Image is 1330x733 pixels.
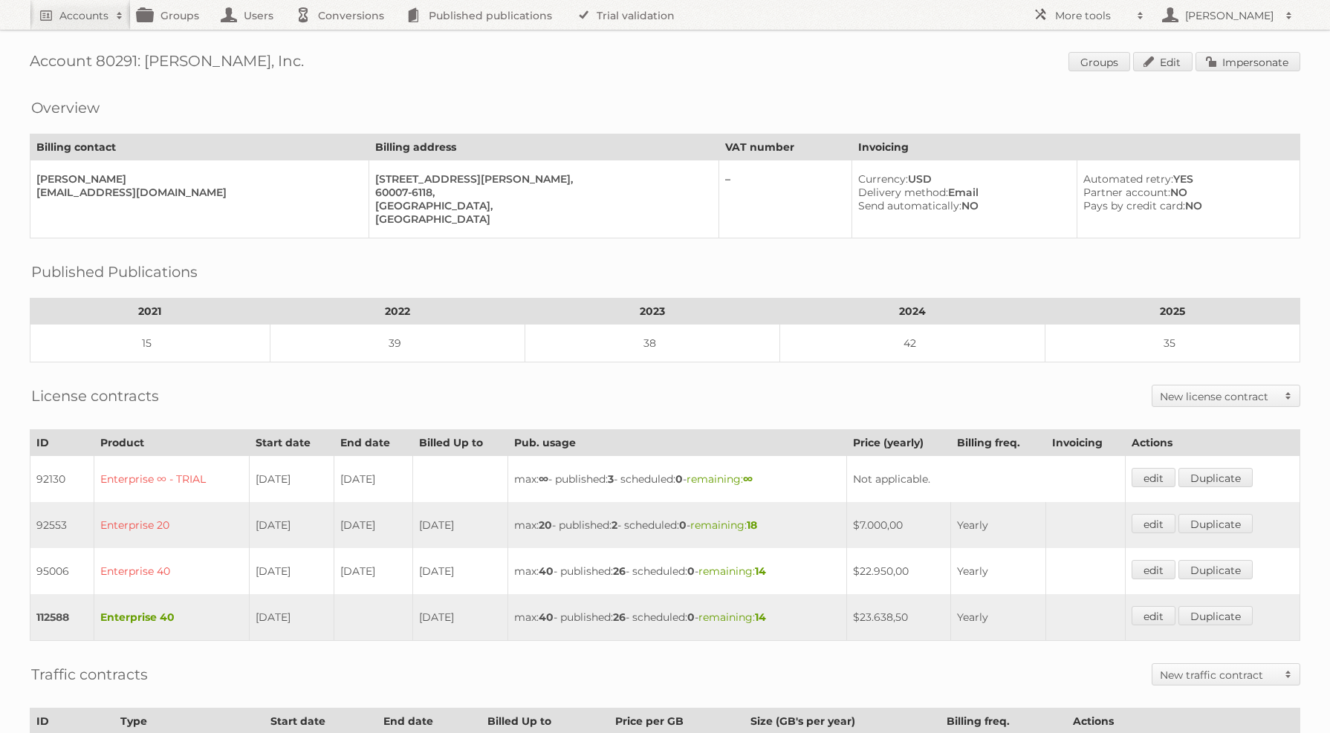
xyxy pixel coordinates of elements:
a: Impersonate [1196,52,1300,71]
a: edit [1132,468,1175,487]
td: 95006 [30,548,94,594]
th: ID [30,430,94,456]
th: 2021 [30,299,270,325]
span: Send automatically: [858,199,961,212]
th: 2022 [270,299,525,325]
td: max: - published: - scheduled: - [508,502,847,548]
div: [PERSON_NAME] [36,172,357,186]
strong: 26 [613,610,626,624]
h2: More tools [1055,8,1129,23]
h2: Accounts [59,8,108,23]
h2: New traffic contract [1160,668,1277,682]
strong: 2 [612,518,617,532]
td: Enterprise ∞ - TRIAL [94,456,250,503]
a: New license contract [1152,385,1300,406]
h2: Published Publications [31,261,198,283]
strong: 0 [679,518,687,532]
span: Toggle [1277,385,1300,406]
td: Yearly [951,548,1046,594]
a: Duplicate [1178,468,1253,487]
strong: ∞ [539,472,548,486]
div: NO [1083,199,1288,212]
span: Delivery method: [858,186,948,199]
span: Automated retry: [1083,172,1173,186]
h2: New license contract [1160,389,1277,404]
th: Product [94,430,250,456]
strong: 14 [755,610,766,624]
td: $7.000,00 [847,502,951,548]
div: [EMAIL_ADDRESS][DOMAIN_NAME] [36,186,357,199]
h1: Account 80291: [PERSON_NAME], Inc. [30,52,1300,74]
h2: License contracts [31,385,159,407]
th: 2023 [525,299,780,325]
div: Email [858,186,1065,199]
td: 92553 [30,502,94,548]
div: [GEOGRAPHIC_DATA] [375,212,707,226]
td: max: - published: - scheduled: - [508,594,847,641]
strong: 0 [687,564,695,578]
div: [STREET_ADDRESS][PERSON_NAME], [375,172,707,186]
strong: 14 [755,564,766,578]
h2: [PERSON_NAME] [1181,8,1278,23]
strong: 40 [539,564,554,578]
td: Yearly [951,594,1046,641]
h2: Overview [31,97,100,119]
a: Duplicate [1178,606,1253,625]
th: Pub. usage [508,430,847,456]
a: Edit [1133,52,1193,71]
td: max: - published: - scheduled: - [508,548,847,594]
a: Duplicate [1178,560,1253,579]
a: New traffic contract [1152,664,1300,685]
td: 92130 [30,456,94,503]
td: [DATE] [334,502,412,548]
td: 35 [1045,325,1300,362]
a: edit [1132,560,1175,579]
div: NO [858,199,1065,212]
td: Not applicable. [847,456,1125,503]
strong: 40 [539,610,554,624]
td: [DATE] [334,456,412,503]
strong: 20 [539,518,552,532]
td: [DATE] [250,456,334,503]
div: NO [1083,186,1288,199]
td: Yearly [951,502,1046,548]
td: 42 [780,325,1045,362]
td: 15 [30,325,270,362]
td: 39 [270,325,525,362]
span: remaining: [690,518,757,532]
th: Invoicing [1046,430,1125,456]
td: $23.638,50 [847,594,951,641]
th: Price (yearly) [847,430,951,456]
td: [DATE] [412,548,508,594]
a: Duplicate [1178,514,1253,533]
td: [DATE] [412,594,508,641]
div: 60007-6118, [375,186,707,199]
strong: ∞ [743,472,753,486]
th: 2025 [1045,299,1300,325]
td: 112588 [30,594,94,641]
th: Billing address [369,134,719,160]
div: [GEOGRAPHIC_DATA], [375,199,707,212]
td: [DATE] [250,594,334,641]
td: Enterprise 40 [94,594,250,641]
a: edit [1132,514,1175,533]
td: – [719,160,851,238]
th: VAT number [719,134,851,160]
span: Toggle [1277,664,1300,685]
strong: 18 [747,518,757,532]
th: End date [334,430,412,456]
span: remaining: [698,564,766,578]
a: edit [1132,606,1175,625]
td: [DATE] [334,548,412,594]
td: Enterprise 20 [94,502,250,548]
td: 38 [525,325,780,362]
td: [DATE] [412,502,508,548]
td: [DATE] [250,502,334,548]
strong: 0 [687,610,695,624]
th: Billing contact [30,134,369,160]
strong: 26 [613,564,626,578]
th: Billed Up to [412,430,508,456]
strong: 0 [675,472,683,486]
div: YES [1083,172,1288,186]
div: USD [858,172,1065,186]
